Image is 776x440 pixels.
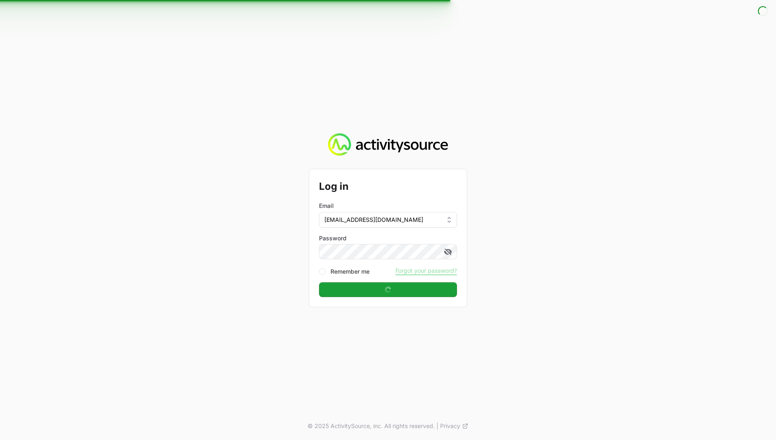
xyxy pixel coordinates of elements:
[308,422,435,430] p: © 2025 ActivitySource, inc. All rights reserved.
[331,267,370,276] label: Remember me
[319,179,457,194] h2: Log in
[328,133,448,156] img: Activity Source
[319,234,457,242] label: Password
[436,422,439,430] span: |
[440,422,468,430] a: Privacy
[319,202,334,210] label: Email
[319,212,457,228] button: [EMAIL_ADDRESS][DOMAIN_NAME]
[324,216,423,224] span: [EMAIL_ADDRESS][DOMAIN_NAME]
